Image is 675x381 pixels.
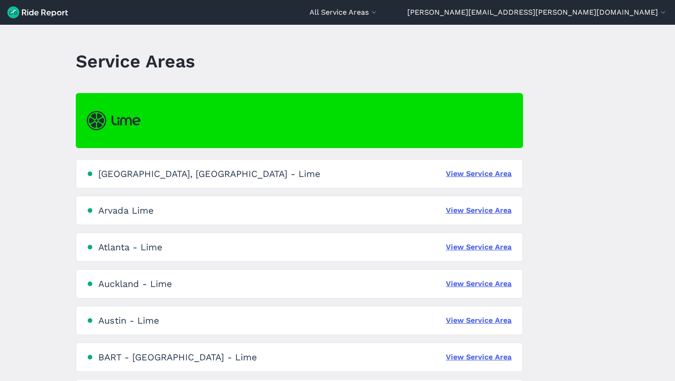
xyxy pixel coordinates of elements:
a: View Service Area [446,168,512,179]
div: BART - [GEOGRAPHIC_DATA] - Lime [98,352,257,363]
div: Auckland - Lime [98,278,172,289]
div: Atlanta - Lime [98,242,163,253]
a: View Service Area [446,315,512,326]
button: All Service Areas [309,7,378,18]
a: View Service Area [446,352,512,363]
img: Lime [87,111,141,130]
a: View Service Area [446,278,512,289]
div: Austin - Lime [98,315,159,326]
div: [GEOGRAPHIC_DATA], [GEOGRAPHIC_DATA] - Lime [98,168,321,179]
img: Ride Report [7,6,68,18]
a: View Service Area [446,242,512,253]
a: View Service Area [446,205,512,216]
div: Arvada Lime [98,205,154,216]
button: [PERSON_NAME][EMAIL_ADDRESS][PERSON_NAME][DOMAIN_NAME] [407,7,668,18]
h1: Service Areas [76,49,195,74]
